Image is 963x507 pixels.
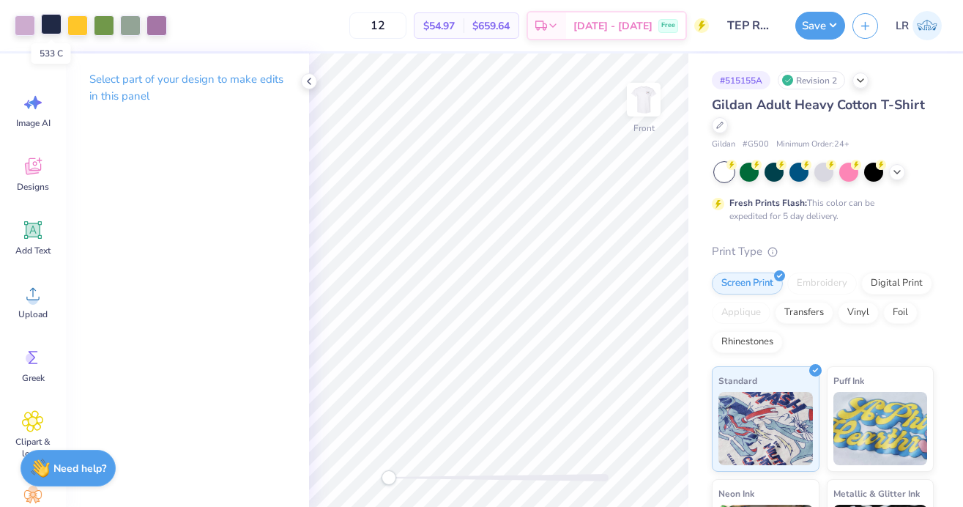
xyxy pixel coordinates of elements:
[718,392,813,465] img: Standard
[718,373,757,388] span: Standard
[53,462,106,475] strong: Need help?
[712,331,783,353] div: Rhinestones
[729,196,910,223] div: This color can be expedited for 5 day delivery.
[633,122,655,135] div: Front
[661,21,675,31] span: Free
[382,470,396,485] div: Accessibility label
[9,436,57,459] span: Clipart & logos
[838,302,879,324] div: Vinyl
[861,273,932,295] div: Digital Print
[712,243,934,260] div: Print Type
[896,18,909,34] span: LR
[712,138,735,151] span: Gildan
[833,486,920,501] span: Metallic & Glitter Ink
[573,18,652,34] span: [DATE] - [DATE]
[716,11,788,40] input: Untitled Design
[423,18,455,34] span: $54.97
[17,181,49,193] span: Designs
[833,373,864,388] span: Puff Ink
[712,71,770,89] div: # 515155A
[776,138,849,151] span: Minimum Order: 24 +
[712,273,783,295] div: Screen Print
[778,71,845,89] div: Revision 2
[712,302,770,324] div: Applique
[775,302,833,324] div: Transfers
[629,85,658,114] img: Front
[833,392,928,465] img: Puff Ink
[18,308,48,320] span: Upload
[31,43,71,64] div: 533 C
[89,71,286,105] p: Select part of your design to make edits in this panel
[912,11,942,40] img: Lyndsey Roth
[743,138,769,151] span: # G500
[22,372,45,384] span: Greek
[16,117,51,129] span: Image AI
[472,18,510,34] span: $659.64
[349,12,406,39] input: – –
[883,302,918,324] div: Foil
[729,197,807,209] strong: Fresh Prints Flash:
[889,11,948,40] a: LR
[712,96,925,114] span: Gildan Adult Heavy Cotton T-Shirt
[787,273,857,295] div: Embroidery
[718,486,754,501] span: Neon Ink
[795,12,845,40] button: Save
[15,245,51,256] span: Add Text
